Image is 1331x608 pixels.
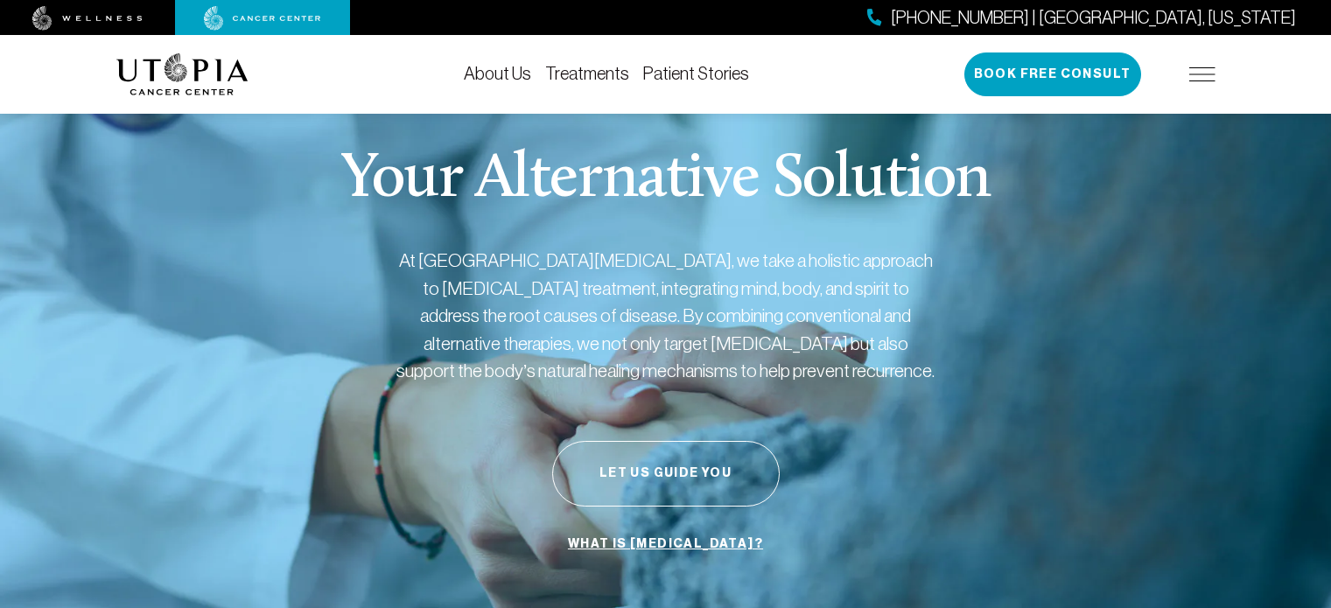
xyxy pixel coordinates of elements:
[395,247,937,385] p: At [GEOGRAPHIC_DATA][MEDICAL_DATA], we take a holistic approach to [MEDICAL_DATA] treatment, inte...
[204,6,321,31] img: cancer center
[891,5,1296,31] span: [PHONE_NUMBER] | [GEOGRAPHIC_DATA], [US_STATE]
[116,53,249,95] img: logo
[867,5,1296,31] a: [PHONE_NUMBER] | [GEOGRAPHIC_DATA], [US_STATE]
[643,64,749,83] a: Patient Stories
[1189,67,1215,81] img: icon-hamburger
[340,149,991,212] p: Your Alternative Solution
[32,6,143,31] img: wellness
[552,441,780,507] button: Let Us Guide You
[964,52,1141,96] button: Book Free Consult
[464,64,531,83] a: About Us
[545,64,629,83] a: Treatments
[564,528,767,561] a: What is [MEDICAL_DATA]?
